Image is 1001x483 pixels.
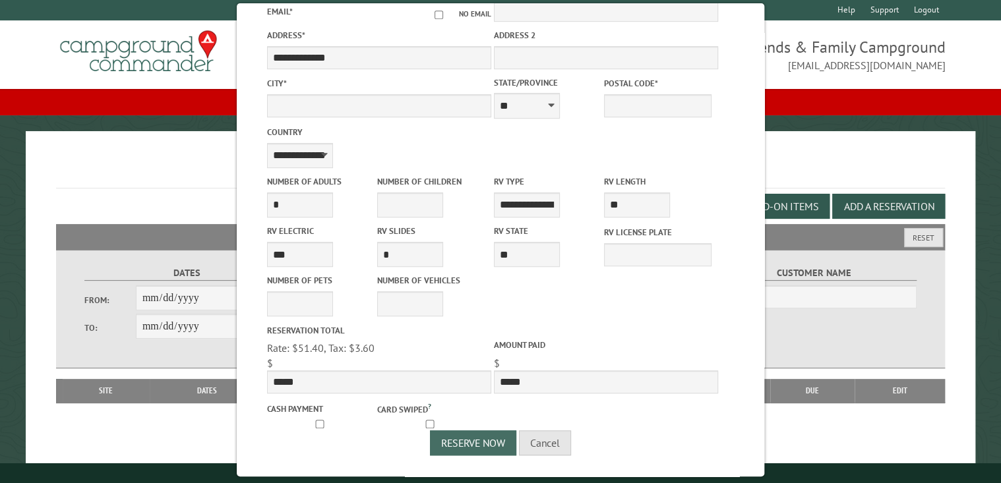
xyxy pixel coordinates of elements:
[267,225,375,237] label: RV Electric
[832,194,945,219] button: Add a Reservation
[716,194,830,219] button: Edit Add-on Items
[150,379,264,403] th: Dates
[84,294,136,306] label: From:
[63,379,150,403] th: Site
[56,152,946,188] h1: Reservations
[377,175,485,188] label: Number of Children
[494,29,718,42] label: Address 2
[267,356,273,370] span: $
[377,274,485,287] label: Number of Vehicles
[267,324,491,337] label: Reservation Total
[267,77,491,90] label: City
[494,175,601,188] label: RV Type
[428,401,431,411] a: ?
[604,175,712,188] label: RV Length
[419,11,459,19] input: No email
[712,266,917,281] label: Customer Name
[494,76,601,89] label: State/Province
[494,339,718,351] label: Amount paid
[377,225,485,237] label: RV Slides
[377,401,485,415] label: Card swiped
[494,356,500,370] span: $
[56,224,946,249] h2: Filters
[770,379,855,403] th: Due
[267,341,375,355] span: Rate: $51.40, Tax: $3.60
[419,9,491,20] label: No email
[430,430,516,455] button: Reserve Now
[267,6,293,17] label: Email
[267,274,375,287] label: Number of Pets
[56,26,221,77] img: Campground Commander
[426,469,575,477] small: © Campground Commander LLC. All rights reserved.
[519,430,571,455] button: Cancel
[267,403,375,415] label: Cash payment
[267,175,375,188] label: Number of Adults
[604,226,712,239] label: RV License Plate
[267,126,491,138] label: Country
[84,322,136,334] label: To:
[604,77,712,90] label: Postal Code
[904,228,943,247] button: Reset
[267,29,491,42] label: Address
[84,266,289,281] label: Dates
[494,225,601,237] label: RV State
[855,379,945,403] th: Edit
